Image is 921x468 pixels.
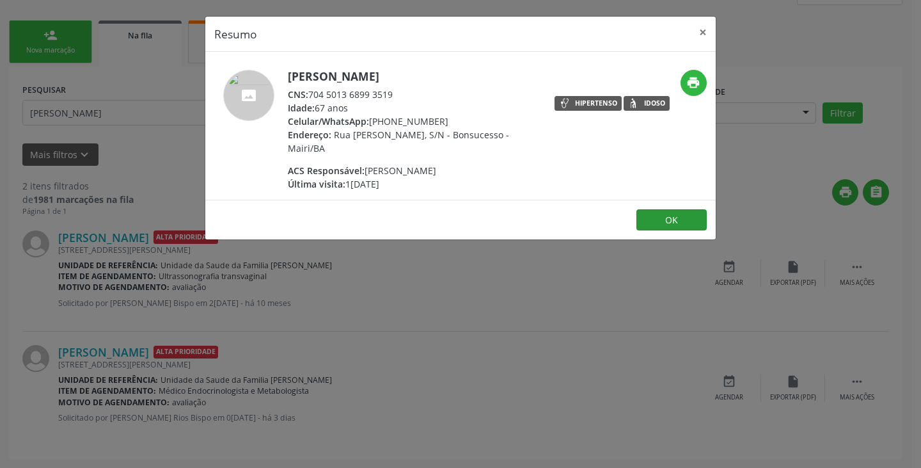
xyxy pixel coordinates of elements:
span: Celular/WhatsApp: [288,115,369,127]
button: OK [636,209,707,231]
span: Idade: [288,102,315,114]
div: 704 5013 6899 3519 [288,88,537,101]
div: Idoso [644,100,665,107]
button: print [681,70,707,96]
span: Rua [PERSON_NAME], S/N - Bonsucesso - Mairi/BA [288,129,509,154]
span: ACS Responsável: [288,165,365,177]
div: 1[DATE] [288,177,537,191]
span: Última visita: [288,178,345,190]
div: 67 anos [288,101,537,115]
div: [PERSON_NAME] [288,164,537,177]
h5: [PERSON_NAME] [288,70,537,83]
button: Close [690,17,716,48]
div: Hipertenso [575,100,617,107]
i: print [686,76,700,90]
span: Endereço: [288,129,331,141]
img: accompaniment [223,70,274,121]
span: CNS: [288,88,308,101]
h5: Resumo [214,26,257,42]
div: [PHONE_NUMBER] [288,115,537,128]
